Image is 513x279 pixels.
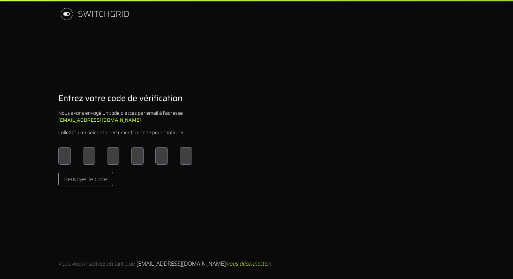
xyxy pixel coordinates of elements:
[64,175,107,183] span: Renvoyer le code
[83,147,95,165] input: Please enter OTP character 2
[78,8,129,20] div: SWITCHGRID
[58,129,184,136] div: Collez (ou renseignez directement) ce code pour continuer
[58,109,192,123] div: Nous avons envoyé un code d'accès par email à l'adresse
[227,260,269,267] span: vous déconnecter
[58,93,183,104] h1: Entrez votre code de vérification
[107,147,119,165] input: Please enter OTP character 3
[58,259,271,268] div: Vous vous inscrivez en tant que ( )
[58,172,113,186] button: Renvoyer le code
[180,147,192,165] input: Please enter OTP character 6
[131,147,144,165] input: Please enter OTP character 4
[155,147,168,165] input: Please enter OTP character 5
[136,260,226,267] span: [EMAIL_ADDRESS][DOMAIN_NAME]
[58,147,71,165] input: Please enter OTP character 1
[58,116,141,124] b: [EMAIL_ADDRESS][DOMAIN_NAME]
